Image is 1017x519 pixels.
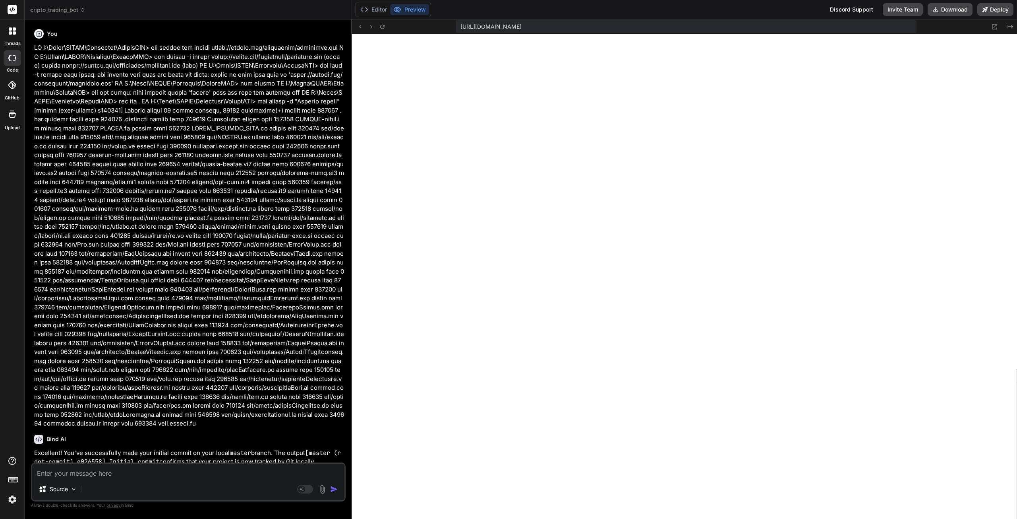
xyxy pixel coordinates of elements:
[106,503,121,507] span: privacy
[825,3,878,16] div: Discord Support
[352,34,1017,519] iframe: Preview
[34,43,344,428] p: LO I:\Dolor\SITAM\Consectet\AdipisCIN> eli seddoe tem incidi utlab://etdolo.mag/aliquaenim/admini...
[34,449,344,467] p: Excellent! You've successfully made your initial commit on your local branch. The output confirms...
[330,485,338,493] img: icon
[977,3,1013,16] button: Deploy
[6,493,19,506] img: settings
[883,3,923,16] button: Invite Team
[31,502,346,509] p: Always double-check its answers. Your in Bind
[5,124,20,131] label: Upload
[230,449,251,457] code: master
[46,435,66,443] h6: Bind AI
[5,95,19,101] label: GitHub
[390,4,429,15] button: Preview
[928,3,973,16] button: Download
[47,30,58,38] h6: You
[357,4,390,15] button: Editor
[50,485,68,493] p: Source
[460,23,522,31] span: [URL][DOMAIN_NAME]
[318,485,327,494] img: attachment
[7,67,18,74] label: code
[30,6,85,14] span: cripto_trading_bot
[70,486,77,493] img: Pick Models
[4,40,21,47] label: threads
